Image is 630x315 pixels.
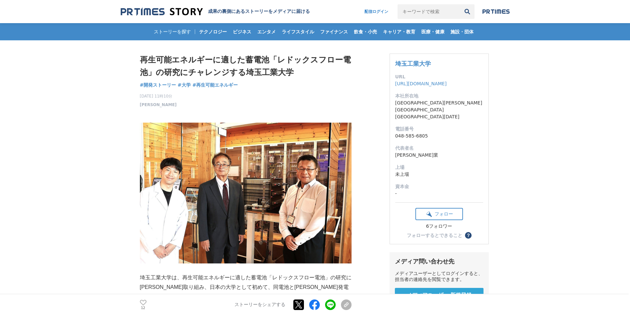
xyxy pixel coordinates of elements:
dd: 未上場 [395,171,483,178]
dd: [PERSON_NAME]業 [395,152,483,159]
div: メディア問い合わせ先 [395,257,483,265]
span: [DATE] 11時10分 [140,93,177,99]
span: ビジネス [230,29,254,35]
div: メディアユーザーとしてログインすると、担当者の連絡先を閲覧できます。 [395,271,483,283]
a: ライフスタイル [279,23,317,40]
img: 成果の裏側にあるストーリーをメディアに届ける [121,7,203,16]
span: ライフスタイル [279,29,317,35]
img: thumbnail_eb55e250-739d-11f0-81c7-fd1cffee32e1.JPG [140,123,352,264]
a: #再生可能エネルギー [192,82,238,89]
a: 施設・団体 [448,23,476,40]
a: ファイナンス [317,23,351,40]
span: メディアユーザー 新規登録 [406,292,472,299]
dt: 本社所在地 [395,93,483,99]
a: #大学 [178,82,191,89]
a: 医療・健康 [419,23,447,40]
p: ストーリーをシェアする [234,302,285,308]
dd: - [395,190,483,197]
button: 検索 [460,4,475,19]
a: [URL][DOMAIN_NAME] [395,81,447,86]
dt: URL [395,73,483,80]
span: #再生可能エネルギー [192,82,238,88]
a: テクノロジー [196,23,230,40]
span: 飲食・小売 [351,29,380,35]
span: ファイナンス [317,29,351,35]
span: 医療・健康 [419,29,447,35]
span: キャリア・教育 [380,29,418,35]
h2: 成果の裏側にあるストーリーをメディアに届ける [208,9,310,15]
img: prtimes [483,9,510,14]
span: テクノロジー [196,29,230,35]
h1: 再生可能エネルギーに適した蓄電池「レドックスフロー電池」の研究にチャレンジする埼玉工業大学 [140,54,352,79]
dd: 048-585-6805 [395,133,483,139]
dt: 代表者名 [395,145,483,152]
p: 12 [140,306,147,309]
span: #開発ストーリー [140,82,176,88]
a: キャリア・教育 [380,23,418,40]
div: 6フォロワー [415,223,463,229]
span: #大学 [178,82,191,88]
a: 配信ログイン [358,4,395,19]
button: フォロー [415,208,463,220]
dt: 上場 [395,164,483,171]
span: ？ [466,233,471,238]
a: メディアユーザー 新規登録 無料 [395,288,483,309]
a: 成果の裏側にあるストーリーをメディアに届ける 成果の裏側にあるストーリーをメディアに届ける [121,7,310,16]
button: ？ [465,232,472,239]
dt: 資本金 [395,183,483,190]
a: #開発ストーリー [140,82,176,89]
a: 埼玉工業大学 [395,60,431,67]
a: エンタメ [255,23,278,40]
span: 施設・団体 [448,29,476,35]
div: フォローするとできること [407,233,462,238]
dt: 電話番号 [395,126,483,133]
span: エンタメ [255,29,278,35]
dd: [GEOGRAPHIC_DATA][PERSON_NAME][GEOGRAPHIC_DATA][GEOGRAPHIC_DATA][DATE] [395,99,483,120]
a: [PERSON_NAME] [140,102,177,108]
a: 飲食・小売 [351,23,380,40]
a: ビジネス [230,23,254,40]
input: キーワードで検索 [398,4,460,19]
